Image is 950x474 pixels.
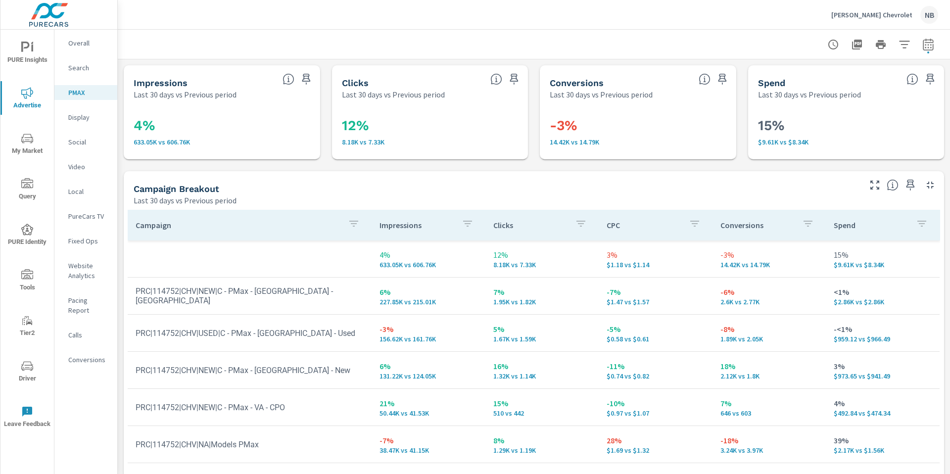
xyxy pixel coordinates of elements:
span: Total Conversions include Actions, Leads and Unmapped. [699,73,711,85]
p: [PERSON_NAME] Chevrolet [831,10,912,19]
div: Display [54,110,117,125]
p: Local [68,187,109,196]
p: Website Analytics [68,261,109,281]
div: PureCars TV [54,209,117,224]
p: $1.18 vs $1.14 [607,261,705,269]
p: Impressions [380,220,454,230]
p: 156,615 vs 161,758 [380,335,477,343]
span: Driver [3,360,51,384]
span: Save this to your personalized report [506,71,522,87]
span: PURE Insights [3,42,51,66]
p: -18% [720,434,818,446]
span: Save this to your personalized report [922,71,938,87]
p: $973.65 vs $941.49 [834,372,932,380]
p: $9,615 vs $8,344 [758,138,935,146]
span: This is a summary of PMAX performance results by campaign. Each column can be sorted. [887,179,899,191]
p: 510 vs 442 [493,409,591,417]
p: $959.12 vs $966.49 [834,335,932,343]
p: $1.47 vs $1.57 [607,298,705,306]
p: 227,849 vs 215,006 [380,298,477,306]
button: Apply Filters [895,35,914,54]
span: The number of times an ad was shown on your behalf. [283,73,294,85]
p: 21% [380,397,477,409]
div: Search [54,60,117,75]
h5: Spend [758,78,785,88]
p: 14,416 vs 14,790 [550,138,726,146]
div: Video [54,159,117,174]
p: $492.84 vs $474.34 [834,409,932,417]
p: Conversions [720,220,795,230]
div: Website Analytics [54,258,117,283]
p: $2,857.50 vs $2,856.79 [834,298,932,306]
span: Tools [3,269,51,293]
p: 131.22K vs 124.05K [380,372,477,380]
p: -11% [607,360,705,372]
p: Conversions [68,355,109,365]
td: PRC|114752|CHV|NA|Models PMax [128,432,372,457]
p: 1,948 vs 1,817 [493,298,591,306]
p: 3% [834,360,932,372]
p: -8% [720,323,818,335]
p: $0.58 vs $0.61 [607,335,705,343]
p: 633,051 vs 606,761 [380,261,477,269]
span: My Market [3,133,51,157]
p: 8% [493,434,591,446]
p: 50,436 vs 41,533 [380,409,477,417]
p: Pacing Report [68,295,109,315]
p: 3% [607,249,705,261]
p: PMAX [68,88,109,97]
p: -3% [720,249,818,261]
td: PRC|114752|CHV|NEW|C - PMax - VA - CPO [128,395,372,420]
span: The number of times an ad was clicked by a consumer. [490,73,502,85]
p: CPC [607,220,681,230]
p: Campaign [136,220,340,230]
p: Clicks [493,220,568,230]
p: Search [68,63,109,73]
p: 15% [834,249,932,261]
div: PMAX [54,85,117,100]
p: Video [68,162,109,172]
p: Display [68,112,109,122]
div: Social [54,135,117,149]
h5: Conversions [550,78,604,88]
p: 28% [607,434,705,446]
p: 14.42K vs 14.79K [720,261,818,269]
p: 6% [380,360,477,372]
p: 7% [493,286,591,298]
h5: Impressions [134,78,188,88]
div: Local [54,184,117,199]
p: -10% [607,397,705,409]
h3: 4% [134,117,310,134]
div: Overall [54,36,117,50]
p: 8,182 vs 7,325 [342,138,519,146]
p: 1,665 vs 1,593 [493,335,591,343]
p: 2,121 vs 1,805 [720,372,818,380]
p: $1.69 vs $1.32 [607,446,705,454]
span: Tier2 [3,315,51,339]
p: 7% [720,397,818,409]
p: 4% [834,397,932,409]
span: Save this to your personalized report [902,177,918,193]
p: $9,614.95 vs $8,343.80 [834,261,932,269]
td: PRC|114752|CHV|NEW|C - PMax - [GEOGRAPHIC_DATA] - New [128,358,372,383]
h5: Clicks [342,78,369,88]
p: PureCars TV [68,211,109,221]
div: Pacing Report [54,293,117,318]
td: PRC|114752|CHV|USED|C - PMax - [GEOGRAPHIC_DATA] - Used [128,321,372,346]
button: Make Fullscreen [867,177,883,193]
p: 18% [720,360,818,372]
p: 5% [493,323,591,335]
p: 1,286 vs 1,186 [493,446,591,454]
p: Last 30 days vs Previous period [758,89,861,100]
div: NB [920,6,938,24]
p: 39% [834,434,932,446]
h3: -3% [550,117,726,134]
p: 4% [380,249,477,261]
p: $2,173.37 vs $1,560.36 [834,446,932,454]
p: 3,240 vs 3,970 [720,446,818,454]
span: Save this to your personalized report [714,71,730,87]
p: 2,596 vs 2,766 [720,298,818,306]
h3: 12% [342,117,519,134]
p: Calls [68,330,109,340]
span: Query [3,178,51,202]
